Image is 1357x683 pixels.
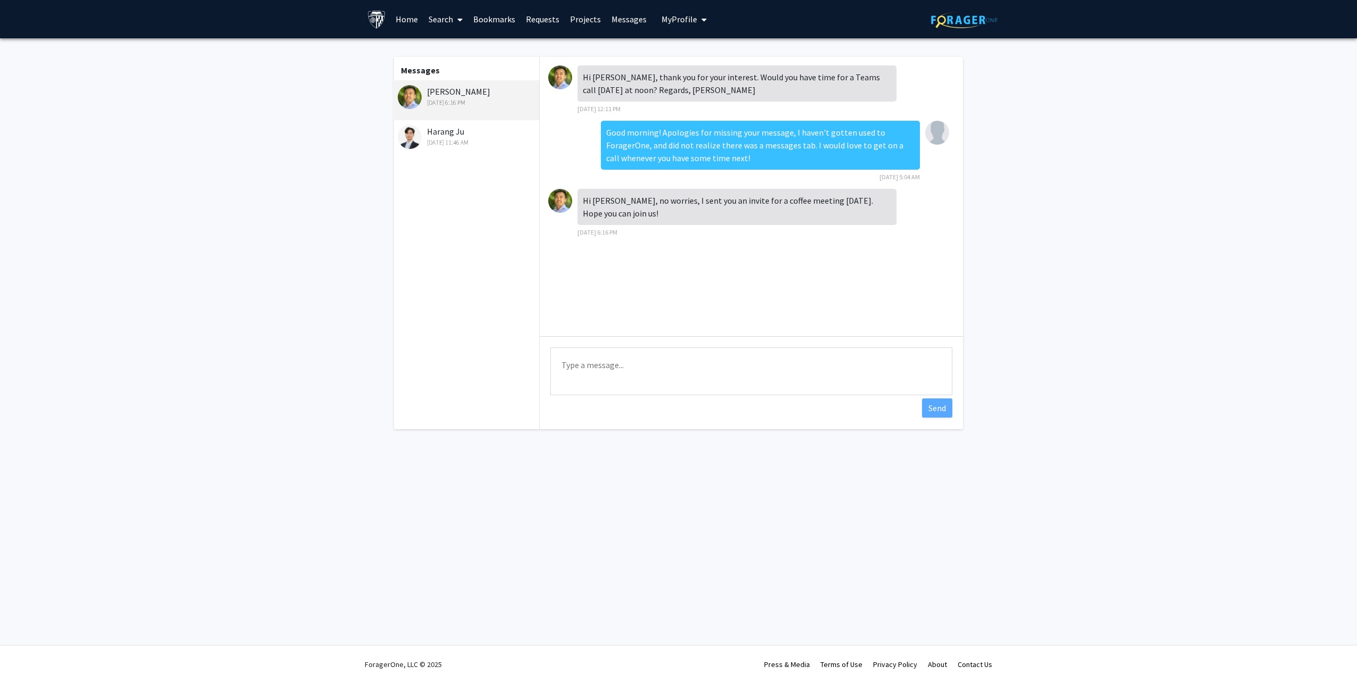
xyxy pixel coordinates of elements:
[550,347,952,395] textarea: Message
[601,121,920,170] div: Good morning! Apologies for missing your message, I haven't gotten used to ForagerOne, and did no...
[365,646,442,683] div: ForagerOne, LLC © 2025
[879,173,920,181] span: [DATE] 5:04 AM
[390,1,423,38] a: Home
[565,1,606,38] a: Projects
[873,660,917,669] a: Privacy Policy
[606,1,652,38] a: Messages
[577,189,897,225] div: Hi [PERSON_NAME], no worries, I sent you an invite for a coffee meeting [DATE]. Hope you can join...
[925,121,949,145] img: Saksham Gupta
[548,65,572,89] img: David Park
[958,660,992,669] a: Contact Us
[8,635,45,675] iframe: Chat
[548,189,572,213] img: David Park
[398,85,422,109] img: David Park
[931,12,998,28] img: ForagerOne Logo
[922,398,952,418] button: Send
[577,105,621,113] span: [DATE] 12:11 PM
[367,10,386,29] img: Johns Hopkins University Logo
[423,1,468,38] a: Search
[521,1,565,38] a: Requests
[820,660,862,669] a: Terms of Use
[577,65,897,102] div: Hi [PERSON_NAME], thank you for your interest. Would you have time for a Teams call [DATE] at noo...
[661,14,697,24] span: My Profile
[398,85,537,107] div: [PERSON_NAME]
[577,228,617,236] span: [DATE] 6:16 PM
[398,125,537,147] div: Harang Ju
[398,98,537,107] div: [DATE] 6:16 PM
[468,1,521,38] a: Bookmarks
[398,125,422,149] img: Harang Ju
[928,660,947,669] a: About
[764,660,810,669] a: Press & Media
[398,138,537,147] div: [DATE] 11:46 AM
[401,65,440,76] b: Messages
